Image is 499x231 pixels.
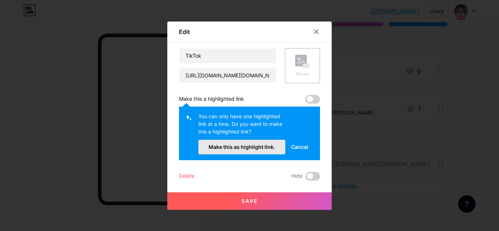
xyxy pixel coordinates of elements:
[179,172,194,181] div: Delete
[285,140,314,154] button: Cancel
[198,140,285,154] button: Make this as highlight link.
[241,198,258,204] span: Save
[179,95,244,104] div: Make this a highlighted link
[292,172,302,181] span: Hide
[295,71,310,77] div: Picture
[179,27,190,36] div: Edit
[179,68,276,83] input: URL
[179,49,276,63] input: Title
[291,143,308,151] span: Cancel
[198,112,285,140] div: You can only have one highlighted link at a time. Do you want to make this a highlighted link?
[209,144,275,150] span: Make this as highlight link.
[167,192,332,210] button: Save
